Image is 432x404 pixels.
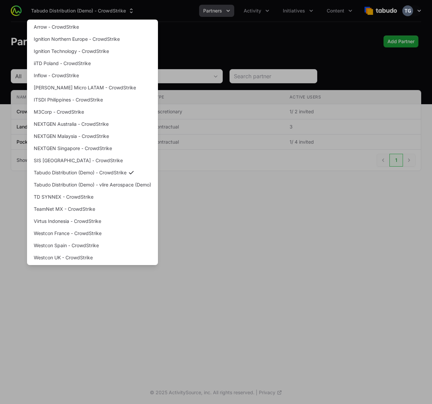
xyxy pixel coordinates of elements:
a: TD SYNNEX - CrowdStrike [28,191,157,203]
img: Timothy Greig [402,5,413,16]
a: [PERSON_NAME] Micro LATAM - CrowdStrike [28,82,157,94]
a: iiTD Poland - CrowdStrike [28,57,157,69]
a: Arrow - CrowdStrike [28,21,157,33]
a: Virtus Indonesia - CrowdStrike [28,215,157,227]
a: SIS [GEOGRAPHIC_DATA] - CrowdStrike [28,154,157,167]
a: NEXTGEN Australia - CrowdStrike [28,118,157,130]
a: Ignition Technology - CrowdStrike [28,45,157,57]
div: Supplier switch menu [27,5,139,17]
div: Main navigation [22,5,356,17]
a: Ignition Northern Europe - CrowdStrike [28,33,157,45]
a: Westcon UK - CrowdStrike [28,252,157,264]
a: Tabudo Distribution (Demo) - CrowdStrike [28,167,157,179]
div: Open [209,69,222,83]
a: NEXTGEN Singapore - CrowdStrike [28,142,157,154]
a: Westcon Spain - CrowdStrike [28,239,157,252]
a: Tabudo Distribution (Demo) - vlire Aerospace (Demo) [28,179,157,191]
a: TeamNet MX - CrowdStrike [28,203,157,215]
a: Westcon France - CrowdStrike [28,227,157,239]
a: NEXTGEN Malaysia - CrowdStrike [28,130,157,142]
a: M3Corp - CrowdStrike [28,106,157,118]
a: Inflow - CrowdStrike [28,69,157,82]
a: ITSDI Philippines - CrowdStrike [28,94,157,106]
